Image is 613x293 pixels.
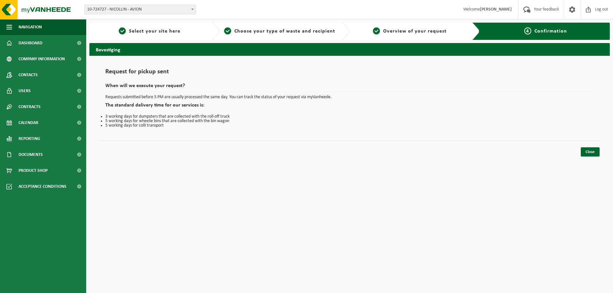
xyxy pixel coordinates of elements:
span: 4 [524,27,531,34]
span: Overview of your request [383,29,447,34]
span: Acceptance conditions [19,179,66,194]
a: Close [581,147,600,157]
h2: Bevestiging [89,43,610,55]
span: Product Shop [19,163,48,179]
span: 2 [224,27,231,34]
span: Navigation [19,19,42,35]
span: Calendar [19,115,38,131]
span: Confirmation [534,29,567,34]
span: 3 [373,27,380,34]
span: 10-724727 - NICOLLIN - AVION [84,5,196,14]
h2: When will we execute your request? [105,83,594,92]
span: Documents [19,147,43,163]
strong: [PERSON_NAME] [480,7,512,12]
span: Choose your type of waste and recipient [234,29,335,34]
li: 3 working days for dumpsters that are collected with the roll-off truck [105,114,594,119]
span: 10-724727 - NICOLLIN - AVION [85,5,196,14]
span: Dashboard [19,35,42,51]
span: Contacts [19,67,38,83]
span: Reporting [19,131,40,147]
span: Company information [19,51,65,67]
span: 1 [119,27,126,34]
span: Contracts [19,99,41,115]
a: 1Select your site here [93,27,207,35]
span: Users [19,83,31,99]
p: Requests submitted before 5 PM are usually processed the same day. You can track the status of yo... [105,95,594,99]
h1: Request for pickup sent [105,69,594,78]
li: 5 working days for wheelie bins that are collected with the bin wagon [105,119,594,123]
li: 5 working days for colli transport [105,123,594,128]
a: 3Overview of your request [353,27,467,35]
h2: The standard delivery time for our services is: [105,103,594,111]
span: Select your site here [129,29,180,34]
a: 2Choose your type of waste and recipient [223,27,337,35]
